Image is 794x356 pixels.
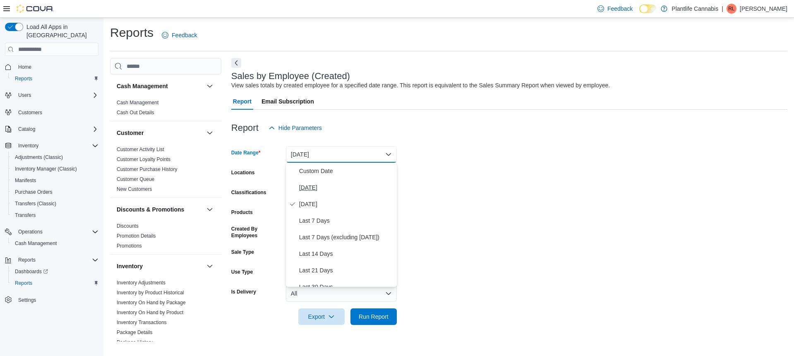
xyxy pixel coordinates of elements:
h3: Sales by Employee (Created) [231,71,350,81]
a: Customer Queue [117,176,154,182]
h3: Cash Management [117,82,168,90]
button: Discounts & Promotions [117,205,203,214]
button: Cash Management [205,81,215,91]
a: Customer Activity List [117,147,164,152]
button: Adjustments (Classic) [8,152,102,163]
span: Run Report [359,313,389,321]
a: Cash Management [12,238,60,248]
button: Cash Management [117,82,203,90]
span: Hide Parameters [278,124,322,132]
span: Manifests [12,176,98,185]
div: Discounts & Promotions [110,221,221,254]
span: Operations [18,229,43,235]
a: Feedback [594,0,636,17]
button: Users [2,89,102,101]
span: Report [233,93,252,110]
button: Reports [8,73,102,84]
span: Purchase Orders [12,187,98,197]
button: Customer [117,129,203,137]
a: Promotion Details [117,233,156,239]
button: Cash Management [8,238,102,249]
a: Customers [15,108,46,118]
span: Dashboards [15,268,48,275]
span: Home [15,62,98,72]
button: All [286,285,397,302]
span: Adjustments (Classic) [12,152,98,162]
button: Run Report [350,308,397,325]
span: Inventory Manager (Classic) [12,164,98,174]
p: Plantlife Cannabis [672,4,718,14]
button: Purchase Orders [8,186,102,198]
span: Catalog [18,126,35,132]
div: Rob Loree [727,4,736,14]
span: Cash Management [15,240,57,247]
button: Discounts & Promotions [205,204,215,214]
a: Package History [117,339,153,345]
a: Inventory Transactions [117,320,167,325]
button: Inventory Manager (Classic) [8,163,102,175]
a: Inventory On Hand by Product [117,310,183,315]
span: Users [18,92,31,99]
span: Inventory Manager (Classic) [15,166,77,172]
span: Customers [15,107,98,117]
a: Customer Loyalty Points [117,156,170,162]
button: Export [298,308,345,325]
span: [DATE] [299,183,393,192]
a: Home [15,62,35,72]
span: Export [303,308,340,325]
a: Reports [12,74,36,84]
a: Cash Out Details [117,110,154,115]
button: Reports [8,277,102,289]
span: Inventory On Hand by Package [117,299,186,306]
span: Feedback [172,31,197,39]
span: Catalog [15,124,98,134]
span: Reports [18,257,36,263]
a: Settings [15,295,39,305]
a: Manifests [12,176,39,185]
a: Inventory by Product Historical [117,290,184,296]
label: Classifications [231,189,266,196]
span: Transfers (Classic) [12,199,98,209]
button: Hide Parameters [265,120,325,136]
button: Next [231,58,241,68]
span: Package History [117,339,153,346]
span: Operations [15,227,98,237]
span: Reports [12,74,98,84]
span: Cash Management [117,99,158,106]
a: Cash Management [117,100,158,106]
span: RL [728,4,734,14]
button: Inventory [2,140,102,152]
label: Date Range [231,149,261,156]
span: Home [18,64,31,70]
span: Promotions [117,243,142,249]
button: Catalog [2,123,102,135]
span: Cash Management [12,238,98,248]
button: Operations [15,227,46,237]
span: Custom Date [299,166,393,176]
span: Feedback [607,5,633,13]
span: Settings [18,297,36,303]
span: Cash Out Details [117,109,154,116]
button: Users [15,90,34,100]
button: Settings [2,294,102,306]
span: Inventory [18,142,38,149]
a: Adjustments (Classic) [12,152,66,162]
button: Inventory [205,261,215,271]
div: Customer [110,144,221,197]
span: Last 30 Days [299,282,393,292]
span: Transfers [12,210,98,220]
button: Operations [2,226,102,238]
a: Package Details [117,330,153,335]
button: [DATE] [286,146,397,163]
a: New Customers [117,186,152,192]
span: Package Details [117,329,153,336]
span: Customer Queue [117,176,154,183]
button: Reports [2,254,102,266]
span: Load All Apps in [GEOGRAPHIC_DATA] [23,23,98,39]
span: Manifests [15,177,36,184]
a: Inventory On Hand by Package [117,300,186,305]
span: Last 21 Days [299,265,393,275]
span: Reports [12,278,98,288]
